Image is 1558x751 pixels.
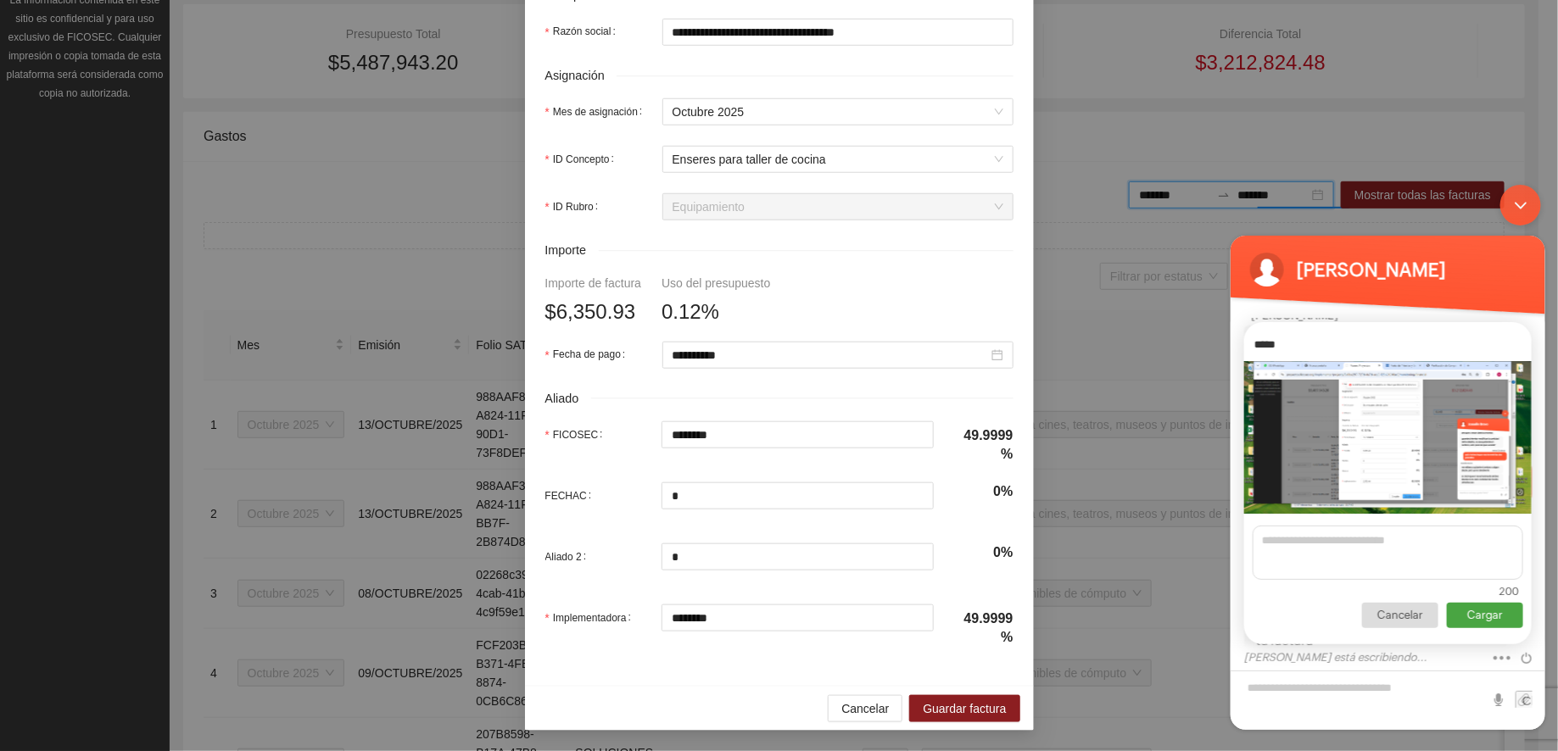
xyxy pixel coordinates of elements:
button: Guardar factura [909,695,1019,722]
label: Mes de asignación: [545,98,650,125]
input: Implementadora: [662,605,933,631]
div: Uso del presupuesto [662,274,770,292]
label: FICOSEC: [545,421,610,448]
span: Importe [545,241,599,260]
input: FICOSEC: [662,422,933,448]
span: Aliado [545,389,591,409]
label: ID Concepto: [545,146,622,173]
input: Fecha de pago: [673,346,988,364]
label: FECHAC: [545,482,599,509]
h4: 0% [954,482,1014,501]
h4: 49.9999% [954,609,1014,648]
span: Asignación [545,66,617,86]
span: 0.12% [662,296,719,328]
span: Cancelar [841,699,889,718]
button: Cancelar [828,695,902,722]
span: Equipamiento [673,194,1003,220]
h4: 49.9999% [954,426,1014,465]
span: $6,350.93 [545,296,636,328]
span: Octubre 2025 [673,99,1003,125]
label: Razón social: [545,19,623,46]
label: Aliado 2: [545,543,594,570]
label: ID Rubro: [545,193,606,220]
label: Implementadora: [545,604,639,631]
span: Enseres para taller de cocina [673,147,1003,172]
h4: 0% [954,543,1014,562]
input: Razón social: [662,19,1014,46]
input: FECHAC: [662,483,933,509]
label: Fecha de pago: [545,342,633,369]
input: Aliado 2: [662,544,933,570]
span: Guardar factura [923,699,1006,718]
iframe: SalesIQ Chatwindow [1222,176,1554,738]
div: Importe de factura [545,274,642,292]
